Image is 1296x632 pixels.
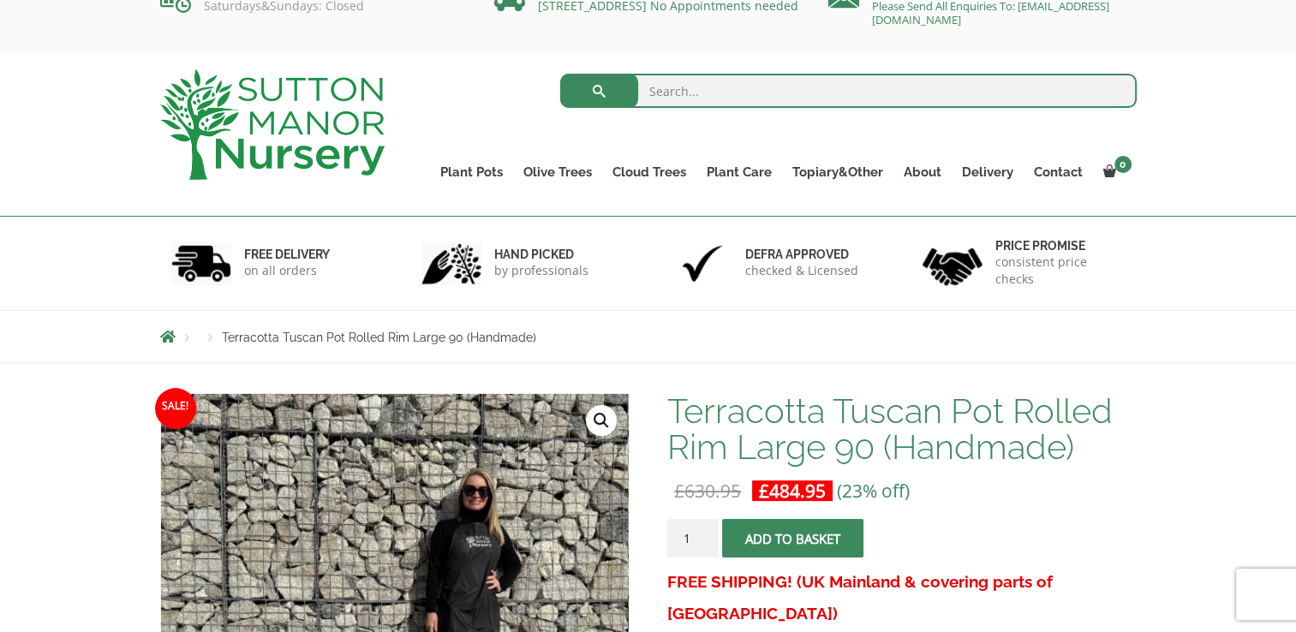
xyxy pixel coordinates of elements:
a: Plant Care [696,160,782,184]
img: 1.jpg [171,241,231,285]
input: Search... [560,74,1137,108]
h6: FREE DELIVERY [244,247,330,262]
img: 2.jpg [421,241,481,285]
h6: Defra approved [745,247,858,262]
span: Sale! [155,388,196,429]
span: Terracotta Tuscan Pot Rolled Rim Large 90 (Handmade) [222,331,536,344]
a: Delivery [952,160,1024,184]
h3: FREE SHIPPING! (UK Mainland & covering parts of [GEOGRAPHIC_DATA]) [667,566,1136,629]
a: Contact [1024,160,1093,184]
h1: Terracotta Tuscan Pot Rolled Rim Large 90 (Handmade) [667,393,1136,465]
p: on all orders [244,262,330,279]
input: Product quantity [667,519,719,557]
p: consistent price checks [995,253,1126,288]
bdi: 484.95 [759,479,826,503]
span: £ [759,479,769,503]
a: Olive Trees [513,160,602,184]
a: Cloud Trees [602,160,696,184]
span: £ [674,479,684,503]
a: About [893,160,952,184]
span: (23% off) [837,479,910,503]
a: View full-screen image gallery [586,405,617,436]
bdi: 630.95 [674,479,741,503]
a: Plant Pots [430,160,513,184]
nav: Breadcrumbs [160,330,1137,343]
img: 4.jpg [923,237,982,289]
button: Add to basket [722,519,863,557]
p: checked & Licensed [745,262,858,279]
img: 3.jpg [672,241,732,285]
a: 0 [1093,160,1137,184]
a: Topiary&Other [782,160,893,184]
img: logo [160,69,385,180]
p: by professionals [494,262,588,279]
span: 0 [1114,156,1132,173]
h6: hand picked [494,247,588,262]
h6: Price promise [995,238,1126,253]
